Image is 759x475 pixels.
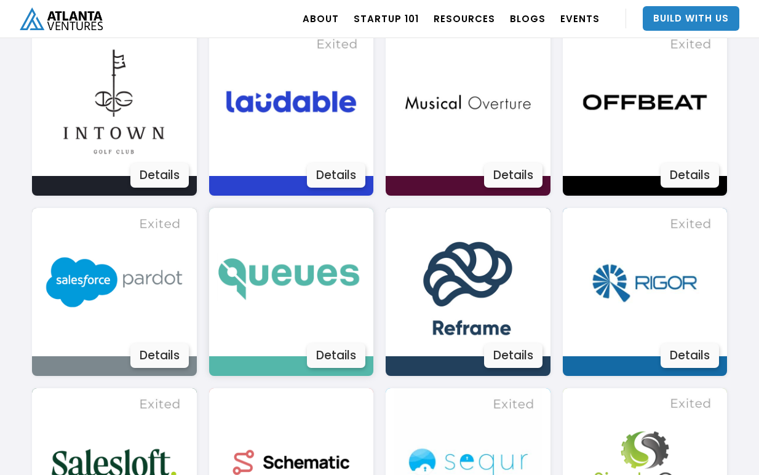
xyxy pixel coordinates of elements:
a: ABOUT [303,1,339,36]
div: Details [661,343,719,368]
div: Details [661,163,719,188]
a: BLOGS [510,1,546,36]
img: Image 3 [217,28,365,177]
a: Startup 101 [354,1,419,36]
div: Details [130,343,189,368]
div: Details [484,163,542,188]
img: Image 3 [571,208,719,356]
a: Build With Us [643,6,739,31]
a: EVENTS [560,1,600,36]
div: Details [130,163,189,188]
img: Image 3 [571,28,719,177]
img: Image 3 [217,208,365,356]
img: Image 3 [394,208,542,356]
div: Details [307,343,365,368]
img: Image 3 [40,208,188,356]
div: Details [307,163,365,188]
img: Image 3 [394,28,542,177]
a: RESOURCES [434,1,495,36]
div: Details [484,343,542,368]
img: Image 3 [40,28,188,177]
